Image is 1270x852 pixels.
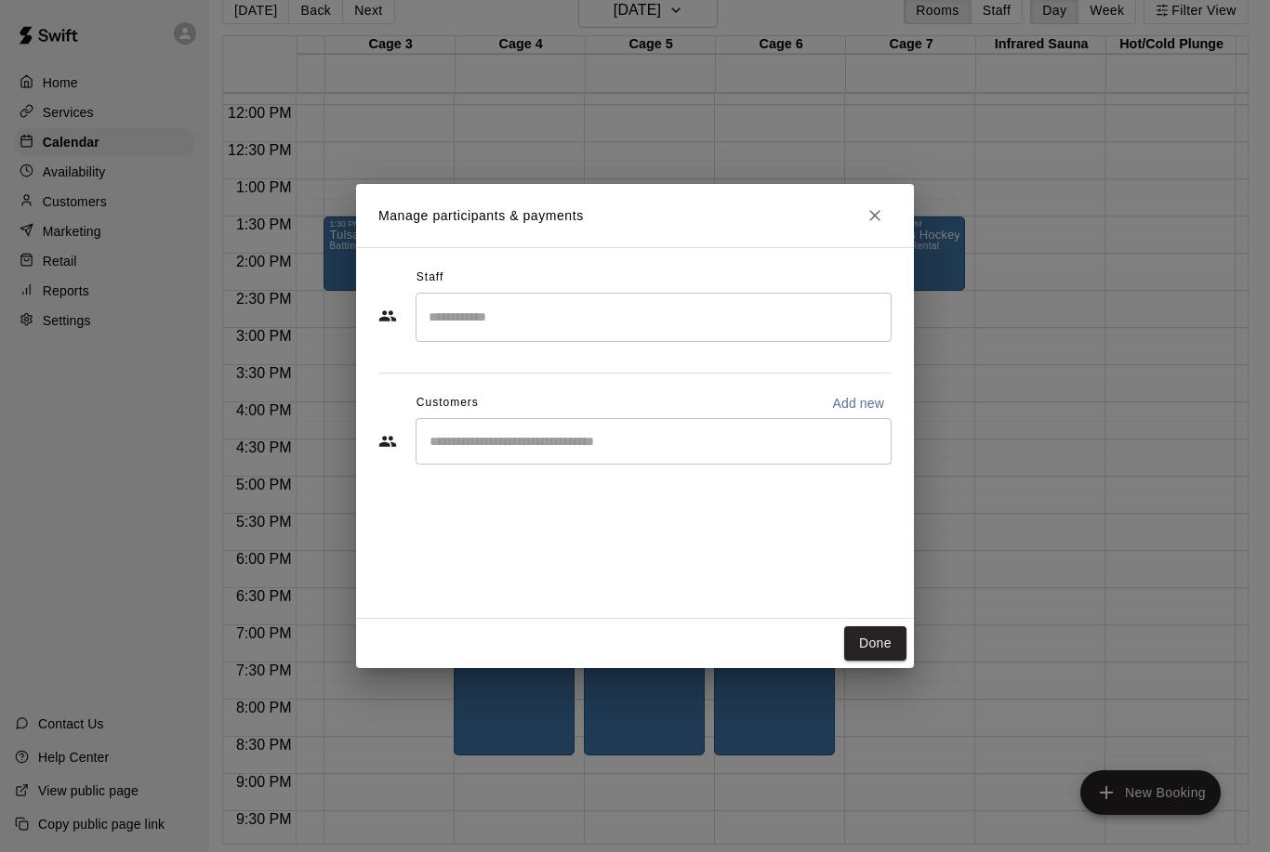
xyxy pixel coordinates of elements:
button: Done [844,626,906,661]
p: Manage participants & payments [378,206,584,226]
svg: Customers [378,432,397,451]
p: Add new [832,394,884,413]
div: Search staff [416,293,892,342]
button: Close [858,199,892,232]
svg: Staff [378,307,397,325]
button: Add new [825,388,892,418]
span: Staff [417,263,443,293]
div: Start typing to search customers... [416,418,892,465]
span: Customers [417,388,479,418]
